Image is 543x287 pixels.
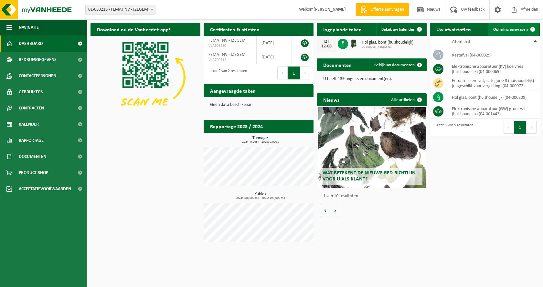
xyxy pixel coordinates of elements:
[19,19,39,36] span: Navigatie
[323,194,423,199] p: 1 van 10 resultaten
[447,62,540,76] td: elektronische apparatuur (KV) koelvries (huishoudelijk) (04-000069)
[90,36,200,118] img: Download de VHEPlus App
[504,121,514,134] button: Previous
[514,121,527,134] button: 1
[204,84,262,97] h2: Aangevraagde taken
[300,67,310,79] button: Next
[207,197,314,200] span: 2024: 388,800 m3 - 2025: 193,000 m3
[277,67,288,79] button: Previous
[210,103,307,107] p: Geen data beschikbaar.
[320,44,333,49] div: 12-08
[374,63,415,67] span: Bekijk uw documenten
[488,23,539,36] a: Ophaling aanvragen
[447,104,540,118] td: elektronische apparatuur (GW) groot wit (huishoudelijk) (04-001443)
[19,100,44,116] span: Contracten
[447,76,540,90] td: frituurolie en -vet, categorie 3 (huishoudelijk) (ongeschikt voor vergisting) (04-000072)
[348,38,359,49] img: CR-HR-1C-1000-PES-01
[320,39,333,44] div: DI
[207,192,314,200] h3: Kubiek
[369,6,406,13] span: Offerte aanvragen
[19,181,71,197] span: Acceptatievoorwaarden
[257,50,292,64] td: [DATE]
[19,116,39,132] span: Kalender
[207,66,247,80] div: 1 tot 2 van 2 resultaten
[208,38,246,43] span: FEMAT NV - IZEGEM
[19,132,44,149] span: Rapportage
[452,39,470,45] span: Afvalstof
[362,45,413,49] span: 01-050216 - FEMAT NV
[207,140,314,144] span: 2024: 0,965 t - 2025: 0,000 t
[208,43,251,48] span: VLA903280
[288,67,300,79] button: 1
[265,132,313,145] a: Bekijk rapportage
[85,5,155,15] span: 01-050216 - FEMAT NV - IZEGEM
[208,52,246,57] span: FEMAT NV - IZEGEM
[430,23,477,36] h2: Uw afvalstoffen
[362,40,413,45] span: Hol glas, bont (huishoudelijk)
[493,27,528,32] span: Ophaling aanvragen
[317,23,368,36] h2: Ingeplande taken
[447,90,540,104] td: hol glas, bont (huishoudelijk) (04-000209)
[204,120,269,132] h2: Rapportage 2025 / 2024
[19,84,43,100] span: Gebruikers
[19,165,48,181] span: Product Shop
[208,57,251,63] span: VLA700712
[433,120,473,134] div: 1 tot 5 van 5 resultaten
[207,136,314,144] h3: Tonnage
[19,36,43,52] span: Dashboard
[381,27,415,32] span: Bekijk uw kalender
[314,7,346,12] strong: [PERSON_NAME]
[330,204,340,217] button: Volgende
[90,23,177,36] h2: Download nu de Vanheede+ app!
[323,170,416,182] span: Wat betekent de nieuwe RED-richtlijn voor u als klant?
[527,121,537,134] button: Next
[318,107,425,188] a: Wat betekent de nieuwe RED-richtlijn voor u als klant?
[204,23,266,36] h2: Certificaten & attesten
[317,58,358,71] h2: Documenten
[19,52,57,68] span: Bedrijfsgegevens
[86,5,155,14] span: 01-050216 - FEMAT NV - IZEGEM
[376,23,426,36] a: Bekijk uw kalender
[369,58,426,71] a: Bekijk uw documenten
[323,77,420,81] p: U heeft 139 ongelezen document(en).
[19,149,46,165] span: Documenten
[320,204,330,217] button: Vorige
[257,36,292,50] td: [DATE]
[19,68,56,84] span: Contactpersonen
[447,48,540,62] td: restafval (04-000029)
[317,93,346,106] h2: Nieuws
[356,3,409,16] a: Offerte aanvragen
[386,93,426,106] a: Alle artikelen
